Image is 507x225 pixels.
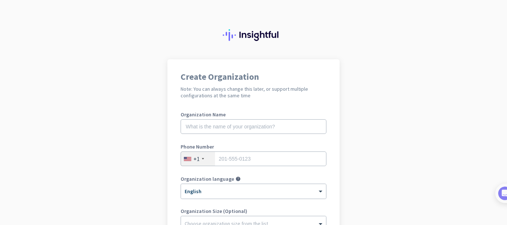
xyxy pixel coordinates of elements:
[236,176,241,181] i: help
[181,112,326,117] label: Organization Name
[181,144,326,149] label: Phone Number
[181,151,326,166] input: 201-555-0123
[181,176,234,181] label: Organization language
[193,155,200,162] div: +1
[181,209,326,214] label: Organization Size (Optional)
[181,72,326,81] h1: Create Organization
[181,86,326,99] h2: Note: You can always change this later, or support multiple configurations at the same time
[223,29,284,41] img: Insightful
[181,119,326,134] input: What is the name of your organization?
